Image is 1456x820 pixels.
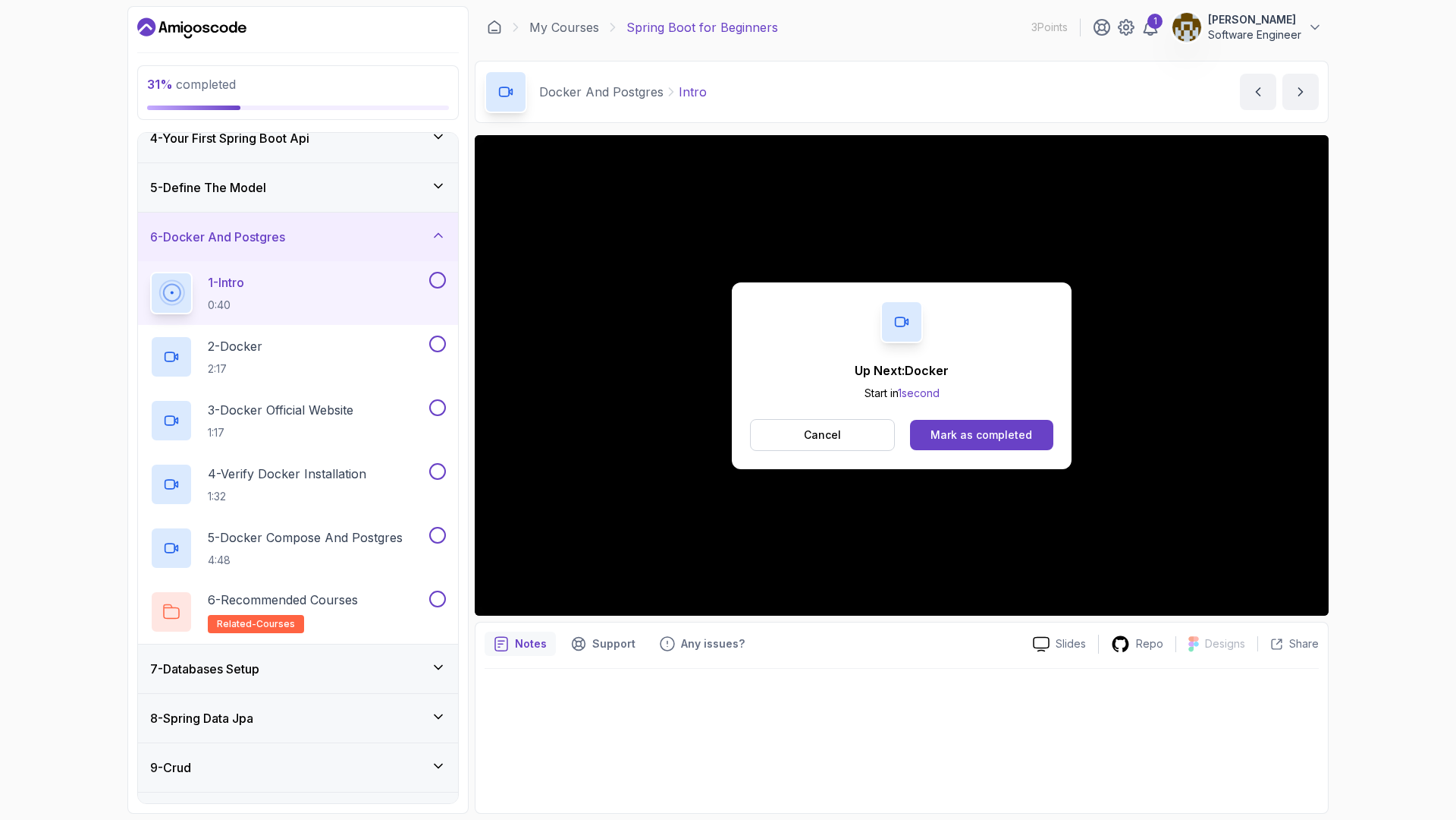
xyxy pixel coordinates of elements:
[208,401,353,419] p: 3 - Docker Official Website
[1208,12,1301,27] p: [PERSON_NAME]
[1172,12,1323,43] button: user profile image[PERSON_NAME]Software Engineer
[651,632,754,656] button: Feedback button
[208,591,358,609] p: 6 - Recommended Courses
[804,427,841,443] p: Cancel
[1205,636,1245,651] p: Designs
[626,18,778,36] p: Spring Boot for Beginners
[150,272,446,314] button: 1-Intro0:40
[138,694,458,743] button: 8-Spring Data Jpa
[1172,13,1201,42] img: user profile image
[1021,636,1098,652] a: Slides
[592,636,635,651] p: Support
[150,178,266,197] h3: 5 - Define The Model
[930,427,1032,443] div: Mark as completed
[1289,636,1319,651] p: Share
[1208,27,1301,43] p: Software Engineer
[562,632,645,656] button: Support button
[208,553,403,568] p: 4:48
[681,636,745,651] p: Any issues?
[138,743,458,792] button: 9-Crud
[147,77,236,92] span: completed
[138,213,458,261] button: 6-Docker And Postgres
[150,399,446,442] button: 3-Docker Official Website1:17
[137,16,246,40] a: Dashboard
[910,420,1053,450] button: Mark as completed
[208,528,403,547] p: 5 - Docker Compose And Postgres
[208,273,244,292] p: 1 - Intro
[150,463,446,506] button: 4-Verify Docker Installation1:32
[217,618,295,630] span: related-courses
[529,18,599,36] a: My Courses
[1257,636,1319,651] button: Share
[539,83,664,101] p: Docker And Postgres
[1031,20,1068,35] p: 3 Points
[1282,74,1319,110] button: next content
[150,758,191,777] h3: 9 - Crud
[1141,18,1159,36] a: 1
[855,361,949,380] p: Up Next: Docker
[208,489,366,504] p: 1:32
[679,83,707,101] p: Intro
[475,135,1329,616] iframe: 1 - Intro
[750,419,895,451] button: Cancel
[855,386,949,401] p: Start in
[208,337,262,355] p: 2 - Docker
[150,709,253,727] h3: 8 - Spring Data Jpa
[515,636,547,651] p: Notes
[138,163,458,212] button: 5-Define The Model
[1056,636,1086,651] p: Slides
[208,298,244,313] p: 0:40
[150,660,259,678] h3: 7 - Databases Setup
[208,361,262,377] p: 2:17
[1147,14,1163,29] div: 1
[1136,636,1163,651] p: Repo
[150,591,446,633] button: 6-Recommended Coursesrelated-courses
[1240,74,1276,110] button: previous content
[147,77,173,92] span: 31 %
[898,386,940,399] span: 1 second
[487,20,502,35] a: Dashboard
[1099,635,1175,654] a: Repo
[208,425,353,440] p: 1:17
[150,336,446,378] button: 2-Docker2:17
[138,645,458,693] button: 7-Databases Setup
[208,465,366,483] p: 4 - Verify Docker Installation
[138,114,458,162] button: 4-Your First Spring Boot Api
[485,632,556,656] button: notes button
[150,228,285,246] h3: 6 - Docker And Postgres
[150,527,446,569] button: 5-Docker Compose And Postgres4:48
[150,129,309,147] h3: 4 - Your First Spring Boot Api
